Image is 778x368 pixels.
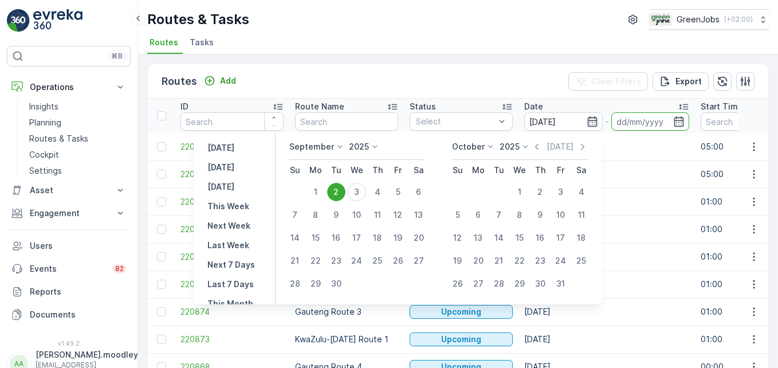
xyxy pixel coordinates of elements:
div: 4 [572,183,591,201]
div: 14 [286,229,304,247]
p: This Week [207,201,249,212]
div: 20 [410,229,428,247]
p: Documents [30,309,126,320]
th: Tuesday [326,160,347,181]
button: This Month [203,297,258,311]
p: ID [180,101,188,112]
div: 3 [552,183,570,201]
p: Insights [29,101,58,112]
a: Insights [25,99,131,115]
div: 25 [572,252,591,270]
p: [DATE] [207,142,234,154]
p: September [289,141,334,152]
div: 10 [348,206,366,224]
a: Planning [25,115,131,131]
p: Asset [30,185,108,196]
th: Sunday [447,160,468,181]
div: 23 [327,252,345,270]
th: Wednesday [509,160,530,181]
button: Last Week [203,238,254,252]
span: 220873 [180,334,284,345]
span: 220962 [180,141,284,152]
button: Clear Filters [568,72,648,91]
button: Asset [7,179,131,202]
p: Date [524,101,543,112]
p: Routes & Tasks [147,10,249,29]
td: [DATE] [518,188,695,216]
div: Toggle Row Selected [157,170,166,179]
p: GreenJobs [677,14,720,25]
th: Friday [551,160,571,181]
a: 220876 [180,251,284,263]
div: 27 [410,252,428,270]
p: Clear Filters [591,76,641,87]
p: 82 [115,264,124,273]
p: Add [220,75,236,87]
div: 6 [469,206,488,224]
p: Routes & Tasks [29,133,88,144]
a: 220874 [180,306,284,318]
p: [DATE] [207,162,234,173]
button: Next Week [203,219,255,233]
p: Next Week [207,220,250,232]
div: 13 [410,206,428,224]
div: 26 [389,252,407,270]
p: Start Time [701,101,743,112]
div: 8 [307,206,325,224]
span: 220961 [180,169,284,180]
div: 21 [286,252,304,270]
span: 220875 [180,279,284,290]
p: Routes [162,73,197,89]
p: October [452,141,485,152]
th: Tuesday [489,160,509,181]
div: 8 [510,206,529,224]
span: Routes [150,37,178,48]
button: Last 7 Days [203,277,258,291]
div: 24 [552,252,570,270]
a: 220877 [180,224,284,235]
p: 2025 [349,141,369,152]
td: [DATE] [518,160,695,188]
img: logo [7,9,30,32]
div: 29 [510,275,529,293]
p: Last Week [207,240,249,251]
div: 18 [368,229,387,247]
input: dd/mm/yyyy [524,112,603,131]
div: 16 [327,229,345,247]
p: Settings [29,165,62,177]
p: Select [416,116,495,127]
div: Toggle Row Selected [157,307,166,316]
div: 4 [368,183,387,201]
td: [DATE] [518,216,695,243]
p: - [605,115,609,128]
div: 28 [286,275,304,293]
div: 19 [449,252,467,270]
div: Toggle Row Selected [157,225,166,234]
div: Toggle Row Selected [157,142,166,151]
p: Status [410,101,436,112]
th: Monday [468,160,489,181]
div: 15 [510,229,529,247]
div: 19 [389,229,407,247]
div: 3 [348,183,366,201]
th: Friday [388,160,408,181]
td: [DATE] [518,243,695,271]
div: 21 [490,252,508,270]
a: Cockpit [25,147,131,163]
p: [DATE] [207,181,234,193]
div: 23 [531,252,549,270]
button: Tomorrow [203,180,239,194]
p: Upcoming [441,334,481,345]
p: Events [30,263,106,275]
td: [DATE] [518,271,695,298]
th: Sunday [285,160,305,181]
div: 5 [389,183,407,201]
div: 22 [510,252,529,270]
button: Yesterday [203,141,239,155]
span: Tasks [190,37,214,48]
button: This Week [203,199,254,213]
button: GreenJobs(+02:00) [649,9,769,30]
p: 2025 [500,141,520,152]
